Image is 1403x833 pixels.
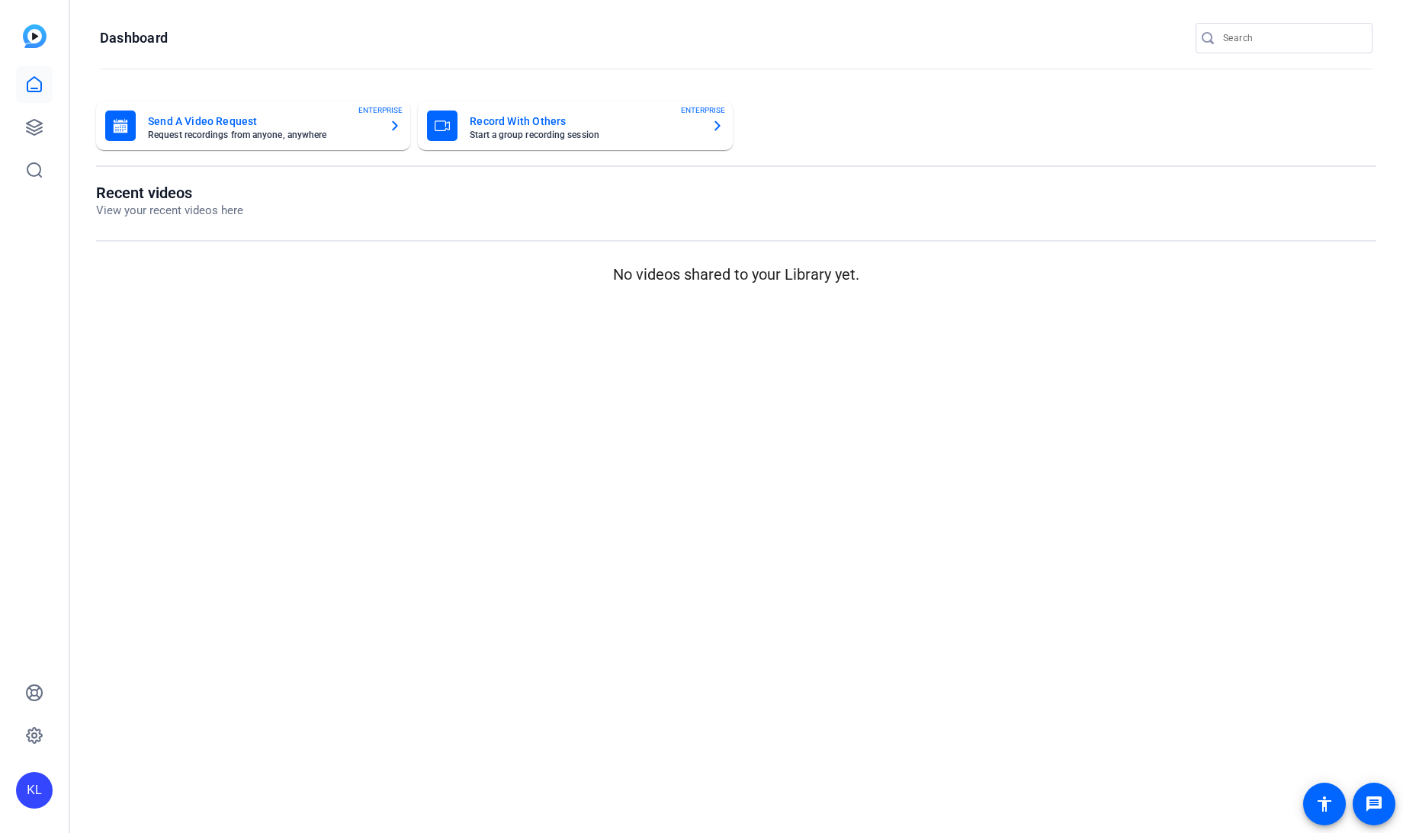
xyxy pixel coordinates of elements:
button: Send A Video RequestRequest recordings from anyone, anywhereENTERPRISE [96,101,410,150]
input: Search [1223,29,1360,47]
p: View your recent videos here [96,202,243,219]
h1: Recent videos [96,184,243,202]
mat-card-title: Send A Video Request [148,112,377,130]
span: ENTERPRISE [358,104,403,116]
mat-card-subtitle: Request recordings from anyone, anywhere [148,130,377,139]
img: blue-gradient.svg [23,24,47,48]
mat-card-subtitle: Start a group recording session [470,130,698,139]
mat-icon: message [1365,795,1383,813]
div: KL [16,772,53,809]
mat-icon: accessibility [1315,795,1334,813]
mat-card-title: Record With Others [470,112,698,130]
button: Record With OthersStart a group recording sessionENTERPRISE [418,101,732,150]
h1: Dashboard [100,29,168,47]
span: ENTERPRISE [681,104,725,116]
p: No videos shared to your Library yet. [96,263,1376,286]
